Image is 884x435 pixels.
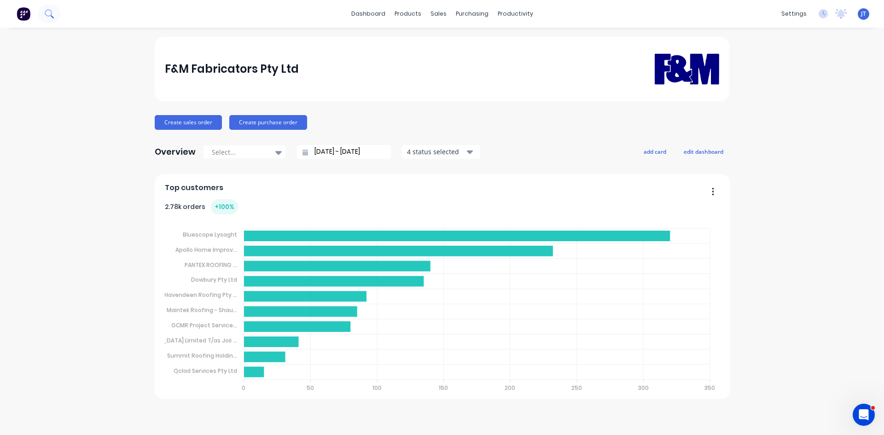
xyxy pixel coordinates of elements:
tspan: Qclad Services Pty Ltd [174,367,237,375]
tspan: Dowbury Pty Ltd [191,276,237,284]
tspan: [DEMOGRAPHIC_DATA] Limited T/as Joii ... [120,336,237,344]
div: 2.78k orders [165,199,238,215]
div: sales [426,7,451,21]
div: purchasing [451,7,493,21]
tspan: 300 [638,384,649,392]
a: dashboard [347,7,390,21]
span: Top customers [165,182,223,193]
tspan: 100 [372,384,382,392]
img: Factory [17,7,30,21]
div: + 100 % [211,199,238,215]
img: F&M Fabricators Pty Ltd [655,40,719,98]
div: 4 status selected [407,147,465,157]
button: 4 status selected [402,145,480,159]
button: add card [638,145,672,157]
button: Create purchase order [229,115,307,130]
tspan: PANTEX ROOFING ... [185,261,237,268]
span: JT [861,10,866,18]
div: Overview [155,143,196,161]
tspan: 250 [572,384,582,392]
tspan: Bluescope Lysaght [183,231,237,238]
div: productivity [493,7,538,21]
div: products [390,7,426,21]
tspan: 150 [439,384,448,392]
div: F&M Fabricators Pty Ltd [165,60,299,78]
button: edit dashboard [678,145,729,157]
tspan: 50 [307,384,314,392]
tspan: 0 [242,384,245,392]
tspan: Summit Roofing Holdin... [167,352,237,360]
tspan: 200 [505,384,516,392]
tspan: 350 [705,384,715,392]
iframe: Intercom live chat [853,404,875,426]
div: settings [777,7,811,21]
tspan: GCMR Project Service... [171,321,237,329]
tspan: Havendeen Roofing Pty ... [164,291,237,299]
tspan: Maintek Roofing - Shau... [167,306,237,314]
tspan: Apollo Home Improv... [175,246,237,254]
button: Create sales order [155,115,222,130]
